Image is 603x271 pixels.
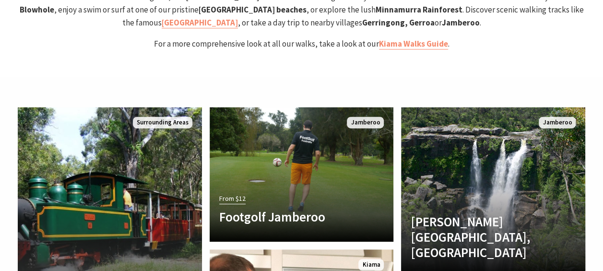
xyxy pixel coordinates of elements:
[219,209,356,224] h4: Footgolf Jamberoo
[219,193,246,204] span: From $12
[442,17,480,28] strong: Jamberoo
[162,17,238,28] a: [GEOGRAPHIC_DATA]
[358,259,384,271] span: Kiama
[199,4,307,15] strong: [GEOGRAPHIC_DATA] beaches
[376,4,462,15] strong: Minnamurra Rainforest
[411,214,548,260] h4: [PERSON_NAME][GEOGRAPHIC_DATA], [GEOGRAPHIC_DATA]
[154,38,449,49] span: For a more comprehensive look at all our walks, take a look at our .
[379,38,448,49] a: Kiama Walks Guide
[133,117,192,129] span: Surrounding Areas
[347,117,384,129] span: Jamberoo
[210,107,394,242] a: From $12 Footgolf Jamberoo Jamberoo
[362,17,435,28] strong: Gerringong, Gerroa
[539,117,576,129] span: Jamberoo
